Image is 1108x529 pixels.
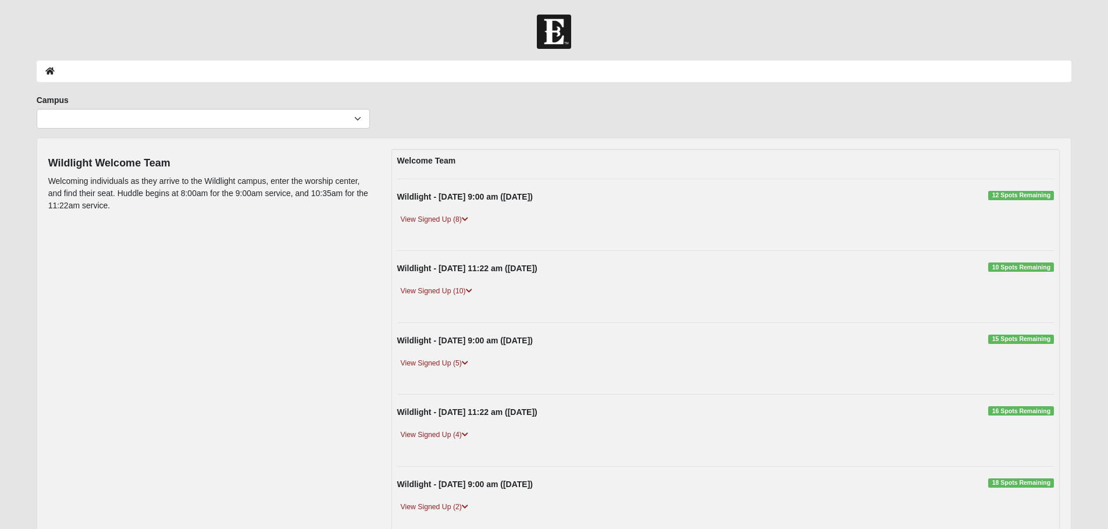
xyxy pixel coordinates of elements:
[397,264,537,273] strong: Wildlight - [DATE] 11:22 am ([DATE])
[397,407,537,417] strong: Wildlight - [DATE] 11:22 am ([DATE])
[397,156,456,165] strong: Welcome Team
[397,192,533,201] strong: Wildlight - [DATE] 9:00 am ([DATE])
[988,262,1054,272] span: 10 Spots Remaining
[397,336,533,345] strong: Wildlight - [DATE] 9:00 am ([DATE])
[397,480,533,489] strong: Wildlight - [DATE] 9:00 am ([DATE])
[988,191,1054,200] span: 12 Spots Remaining
[48,157,374,170] h4: Wildlight Welcome Team
[397,501,472,513] a: View Signed Up (2)
[397,357,472,370] a: View Signed Up (5)
[988,406,1054,416] span: 16 Spots Remaining
[37,94,69,106] label: Campus
[397,214,472,226] a: View Signed Up (8)
[988,335,1054,344] span: 15 Spots Remaining
[397,429,472,441] a: View Signed Up (4)
[537,15,571,49] img: Church of Eleven22 Logo
[988,478,1054,488] span: 18 Spots Remaining
[397,285,476,297] a: View Signed Up (10)
[48,175,374,212] p: Welcoming individuals as they arrive to the Wildlight campus, enter the worship center, and find ...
